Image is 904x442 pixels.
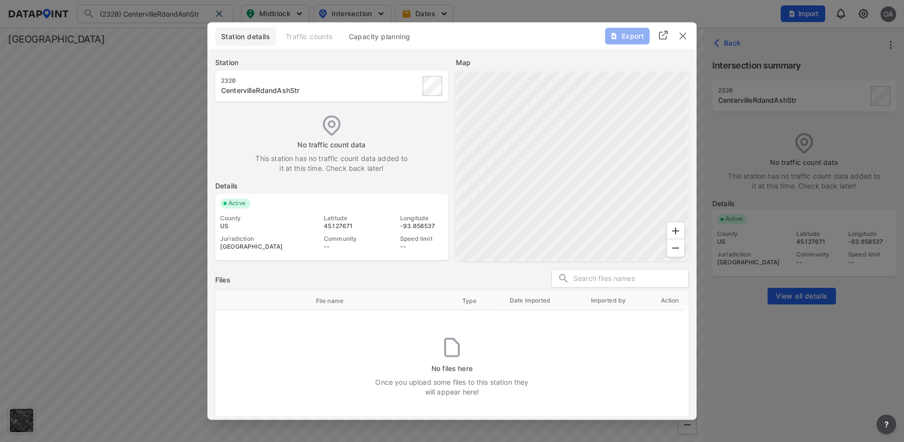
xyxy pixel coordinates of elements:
[573,271,688,286] input: Search files names
[225,198,250,208] span: Active
[220,234,291,242] div: Jurisdiction
[220,214,291,222] div: County
[657,29,669,41] img: full_screen.b7bf9a36.svg
[655,290,684,310] th: Action
[400,214,443,222] div: Longitude
[323,115,340,135] img: empty_data_icon.ba3c769f.svg
[221,31,270,41] span: Station details
[666,221,685,240] div: Zoom In
[670,242,681,254] svg: Zoom Out
[215,57,448,67] label: Station
[253,153,410,173] label: This station has no traffic count data added to it at this time. Check back later!
[670,225,681,236] svg: Zoom In
[666,238,685,257] div: Zoom Out
[400,242,443,250] div: --
[499,290,561,310] th: Date imported
[882,419,890,430] span: ?
[215,181,448,190] label: Details
[400,222,443,230] div: -93.058537
[877,415,896,434] button: more
[374,377,530,397] label: Once you upload some files to this station they will appear here!
[677,30,689,42] button: delete
[561,290,656,310] th: Imported by
[221,76,371,84] div: 2320
[444,338,460,357] img: no_files.b16494d0.svg
[316,296,356,305] span: File name
[349,31,410,41] span: Capacity planning
[324,234,367,242] div: Community
[220,242,291,250] div: [GEOGRAPHIC_DATA]
[324,242,367,250] div: --
[220,222,291,230] div: US
[243,364,661,373] label: No files here
[677,30,689,42] img: close.efbf2170.svg
[324,222,367,230] div: 45.127671
[231,140,432,149] label: No traffic count data
[462,296,489,305] span: Type
[324,214,367,222] div: Latitude
[400,234,443,242] div: Speed limit
[215,27,689,46] div: basic tabs example
[221,85,371,95] div: CentervilleRdandAshStr
[215,275,230,284] h3: Files
[456,57,689,67] label: Map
